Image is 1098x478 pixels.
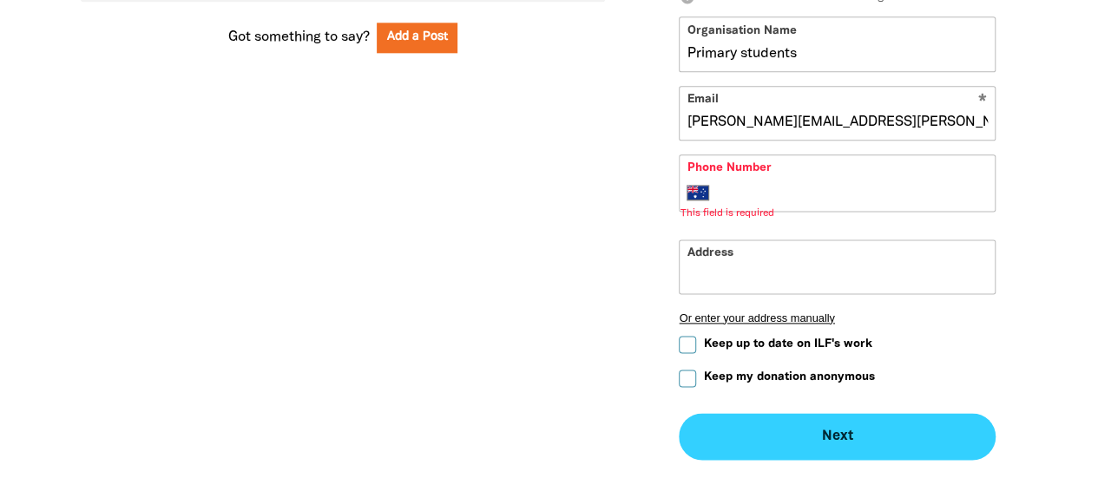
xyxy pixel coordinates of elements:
span: Got something to say? [228,27,370,48]
span: Keep up to date on ILF's work [703,336,871,352]
input: Keep up to date on ILF's work [679,336,696,353]
span: Keep my donation anonymous [703,369,874,385]
input: Keep my donation anonymous [679,370,696,387]
button: Or enter your address manually [679,311,996,324]
button: Next [679,413,996,460]
button: Add a Post [377,23,458,53]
